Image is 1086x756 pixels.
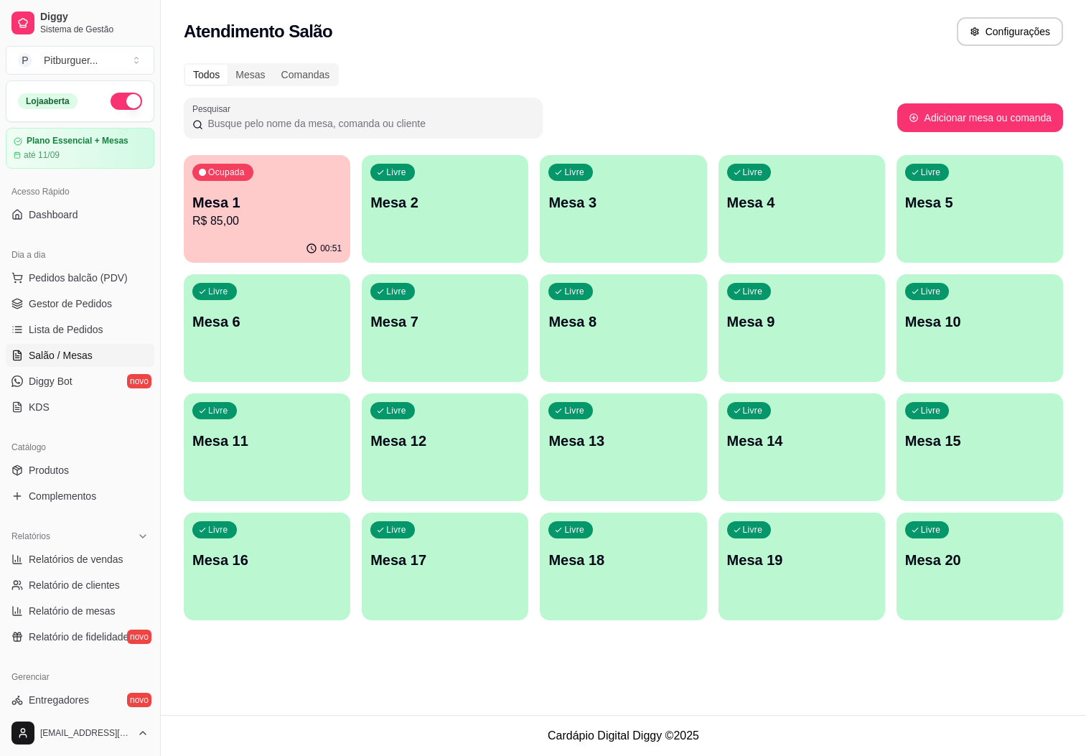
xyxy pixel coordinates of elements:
span: Complementos [29,489,96,503]
p: Mesa 11 [192,431,342,451]
div: Loja aberta [18,93,78,109]
p: Livre [386,286,406,297]
div: Gerenciar [6,666,154,689]
p: Mesa 6 [192,312,342,332]
span: Relatório de fidelidade [29,630,128,644]
p: Mesa 1 [192,192,342,213]
a: KDS [6,396,154,419]
span: Entregadores [29,693,89,707]
a: Diggy Botnovo [6,370,154,393]
span: [EMAIL_ADDRESS][DOMAIN_NAME] [40,727,131,739]
span: Lista de Pedidos [29,322,103,337]
button: LivreMesa 14 [718,393,885,501]
p: Mesa 17 [370,550,520,570]
p: Mesa 14 [727,431,876,451]
p: Livre [564,286,584,297]
a: Gestor de Pedidos [6,292,154,315]
p: Mesa 18 [548,550,698,570]
article: Plano Essencial + Mesas [27,136,128,146]
p: Livre [743,524,763,536]
article: até 11/09 [24,149,60,161]
button: Alterar Status [111,93,142,110]
footer: Cardápio Digital Diggy © 2025 [161,715,1086,756]
p: Livre [564,405,584,416]
button: LivreMesa 3 [540,155,706,263]
p: 00:51 [320,243,342,254]
button: Adicionar mesa ou comanda [897,103,1063,132]
p: Livre [208,405,228,416]
p: Mesa 9 [727,312,876,332]
a: DiggySistema de Gestão [6,6,154,40]
p: Livre [564,167,584,178]
p: Mesa 5 [905,192,1054,213]
div: Catálogo [6,436,154,459]
p: Mesa 7 [370,312,520,332]
button: LivreMesa 7 [362,274,528,382]
p: Mesa 4 [727,192,876,213]
a: Plano Essencial + Mesasaté 11/09 [6,128,154,169]
p: Livre [386,167,406,178]
span: Relatório de mesas [29,604,116,618]
span: Salão / Mesas [29,348,93,363]
p: Mesa 10 [905,312,1054,332]
button: LivreMesa 17 [362,513,528,620]
button: LivreMesa 13 [540,393,706,501]
div: Mesas [228,65,273,85]
p: Livre [921,405,941,416]
button: LivreMesa 11 [184,393,350,501]
p: Livre [921,524,941,536]
p: Mesa 16 [192,550,342,570]
span: Produtos [29,463,69,477]
p: Mesa 12 [370,431,520,451]
span: Relatório de clientes [29,578,120,592]
a: Relatório de mesas [6,599,154,622]
a: Relatórios de vendas [6,548,154,571]
button: LivreMesa 9 [718,274,885,382]
h2: Atendimento Salão [184,20,332,43]
span: P [18,53,32,67]
span: Pedidos balcão (PDV) [29,271,128,285]
p: Mesa 15 [905,431,1054,451]
div: Dia a dia [6,243,154,266]
p: Mesa 8 [548,312,698,332]
p: Livre [564,524,584,536]
span: Relatórios [11,531,50,542]
button: OcupadaMesa 1R$ 85,0000:51 [184,155,350,263]
span: Diggy [40,11,149,24]
button: LivreMesa 20 [897,513,1063,620]
button: [EMAIL_ADDRESS][DOMAIN_NAME] [6,716,154,750]
p: Livre [386,405,406,416]
div: Todos [185,65,228,85]
p: Livre [208,286,228,297]
p: Livre [743,405,763,416]
button: LivreMesa 2 [362,155,528,263]
p: Mesa 20 [905,550,1054,570]
p: Livre [921,167,941,178]
p: R$ 85,00 [192,213,342,230]
p: Ocupada [208,167,245,178]
button: LivreMesa 16 [184,513,350,620]
button: LivreMesa 5 [897,155,1063,263]
p: Livre [386,524,406,536]
div: Pitburguer ... [44,53,98,67]
button: LivreMesa 10 [897,274,1063,382]
a: Salão / Mesas [6,344,154,367]
span: KDS [29,400,50,414]
button: LivreMesa 15 [897,393,1063,501]
button: LivreMesa 18 [540,513,706,620]
a: Complementos [6,485,154,508]
div: Comandas [273,65,338,85]
p: Mesa 2 [370,192,520,213]
input: Pesquisar [203,116,534,131]
p: Livre [921,286,941,297]
a: Relatório de clientes [6,574,154,597]
a: Lista de Pedidos [6,318,154,341]
a: Dashboard [6,203,154,226]
div: Acesso Rápido [6,180,154,203]
p: Livre [208,524,228,536]
button: LivreMesa 8 [540,274,706,382]
button: LivreMesa 6 [184,274,350,382]
p: Livre [743,286,763,297]
span: Gestor de Pedidos [29,297,112,311]
p: Mesa 13 [548,431,698,451]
